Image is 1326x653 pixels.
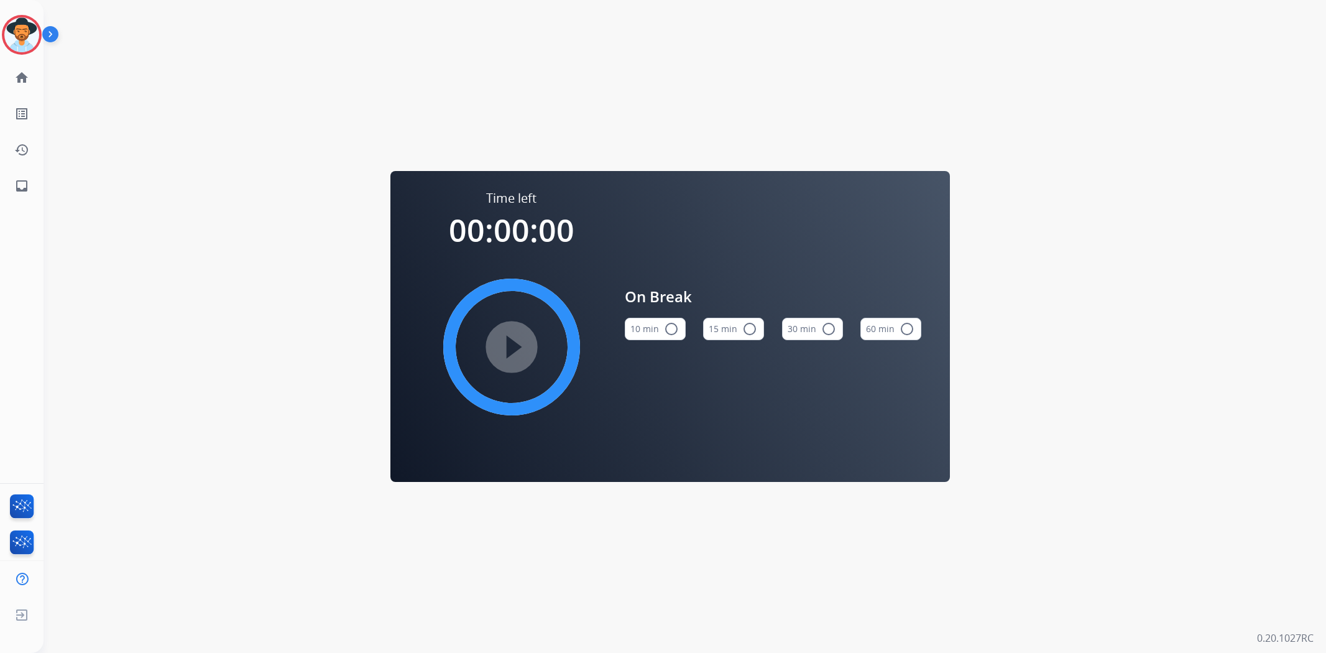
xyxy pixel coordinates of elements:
[1257,631,1314,646] p: 0.20.1027RC
[14,106,29,121] mat-icon: list_alt
[900,322,914,336] mat-icon: radio_button_unchecked
[782,318,843,340] button: 30 min
[703,318,764,340] button: 15 min
[14,178,29,193] mat-icon: inbox
[14,70,29,85] mat-icon: home
[486,190,536,207] span: Time left
[625,318,686,340] button: 10 min
[821,322,836,336] mat-icon: radio_button_unchecked
[860,318,921,340] button: 60 min
[4,17,39,52] img: avatar
[625,285,922,308] span: On Break
[14,142,29,157] mat-icon: history
[449,209,574,251] span: 00:00:00
[664,322,679,336] mat-icon: radio_button_unchecked
[742,322,757,336] mat-icon: radio_button_unchecked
